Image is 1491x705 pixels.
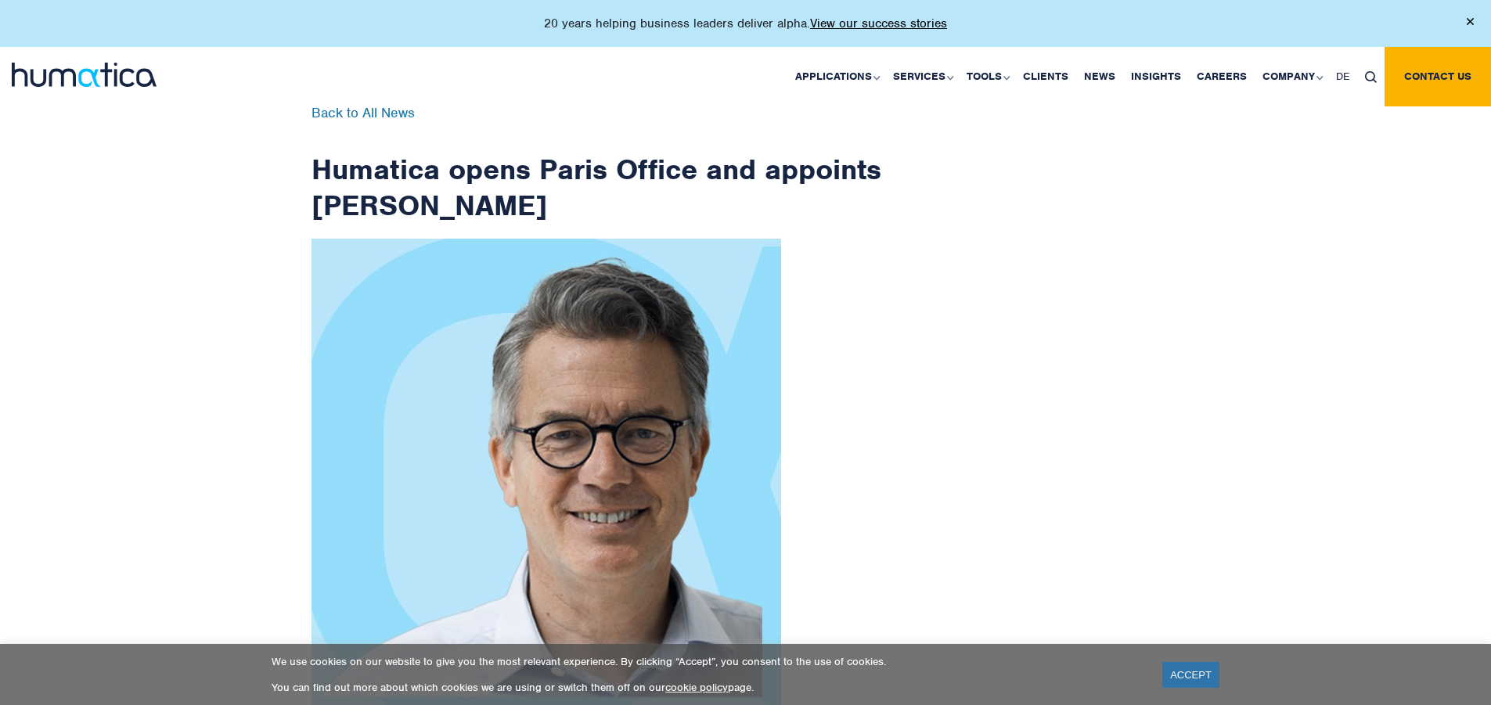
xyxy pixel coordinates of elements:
a: View our success stories [810,16,947,31]
h1: Humatica opens Paris Office and appoints [PERSON_NAME] [312,106,883,223]
a: Insights [1123,47,1189,106]
a: Careers [1189,47,1255,106]
a: Services [885,47,959,106]
a: Clients [1015,47,1076,106]
a: cookie policy [665,681,728,694]
img: search_icon [1365,71,1377,83]
a: Company [1255,47,1328,106]
a: Applications [787,47,885,106]
p: You can find out more about which cookies we are using or switch them off on our page. [272,681,1143,694]
a: ACCEPT [1162,662,1219,688]
a: Back to All News [312,104,415,121]
a: DE [1328,47,1357,106]
a: Contact us [1385,47,1491,106]
img: logo [12,63,157,87]
span: DE [1336,70,1349,83]
a: Tools [959,47,1015,106]
p: We use cookies on our website to give you the most relevant experience. By clicking “Accept”, you... [272,655,1143,668]
p: 20 years helping business leaders deliver alpha. [544,16,947,31]
a: News [1076,47,1123,106]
